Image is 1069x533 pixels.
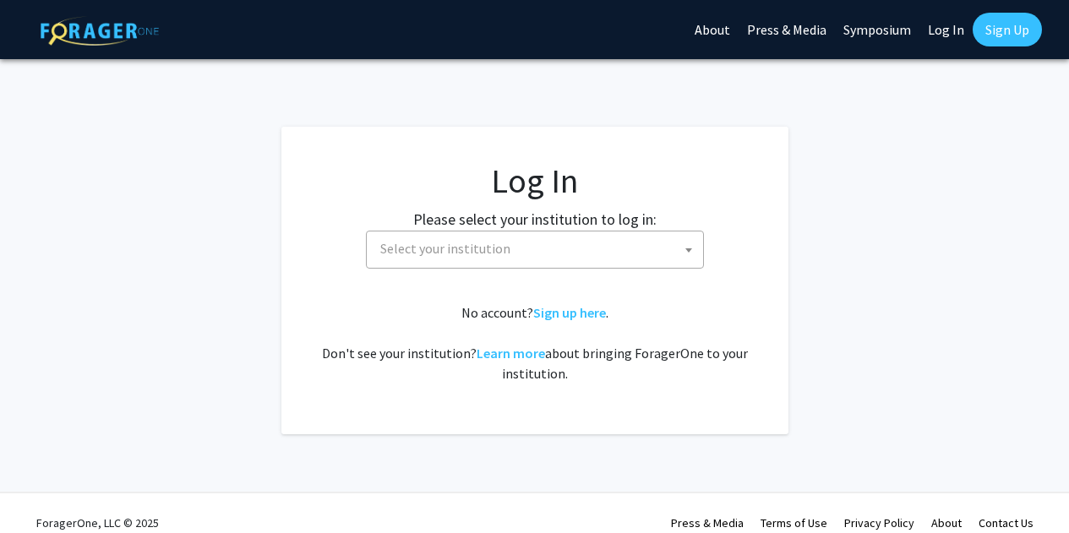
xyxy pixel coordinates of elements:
a: Privacy Policy [844,515,914,530]
a: Contact Us [979,515,1034,530]
h1: Log In [315,160,755,201]
span: Select your institution [380,240,510,257]
img: ForagerOne Logo [41,16,159,46]
a: Sign up here [533,304,606,321]
a: Sign Up [973,13,1042,46]
a: Press & Media [671,515,744,530]
label: Please select your institution to log in: [413,208,657,231]
a: Learn more about bringing ForagerOne to your institution [477,345,545,362]
span: Select your institution [366,231,704,269]
a: Terms of Use [761,515,827,530]
span: Select your institution [374,231,703,266]
div: No account? . Don't see your institution? about bringing ForagerOne to your institution. [315,302,755,383]
a: About [931,515,962,530]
